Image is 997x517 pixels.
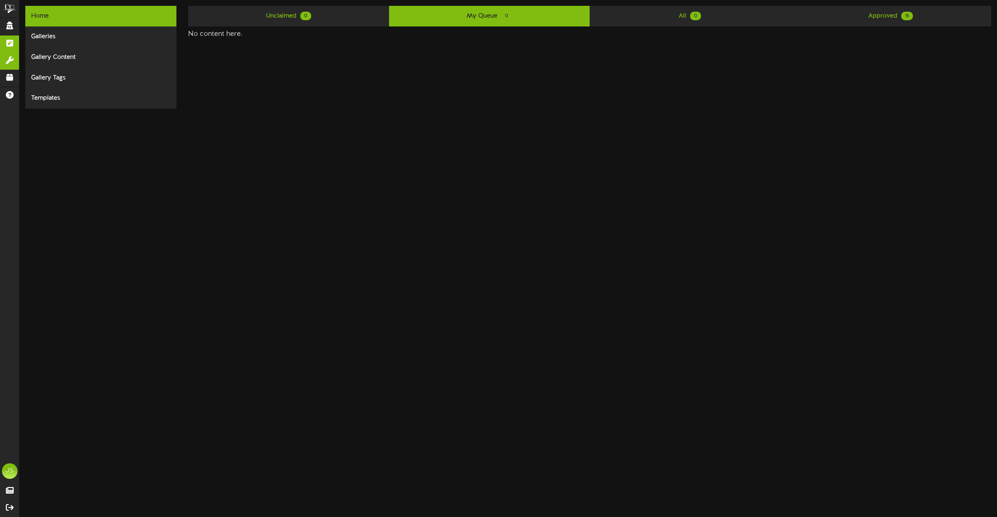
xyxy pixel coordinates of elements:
[590,6,790,26] a: All
[188,30,991,38] h4: No content here.
[25,26,176,47] div: Galleries
[25,6,176,26] div: Home
[25,47,176,68] div: Gallery Content
[389,6,590,26] a: My Queue
[25,88,176,109] div: Templates
[791,6,991,26] a: Approved
[901,12,913,20] span: 15
[2,463,18,479] div: JS
[25,68,176,88] div: Gallery Tags
[501,12,512,20] span: 0
[300,12,311,20] span: 0
[188,6,389,26] a: Unclaimed
[690,12,701,20] span: 0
